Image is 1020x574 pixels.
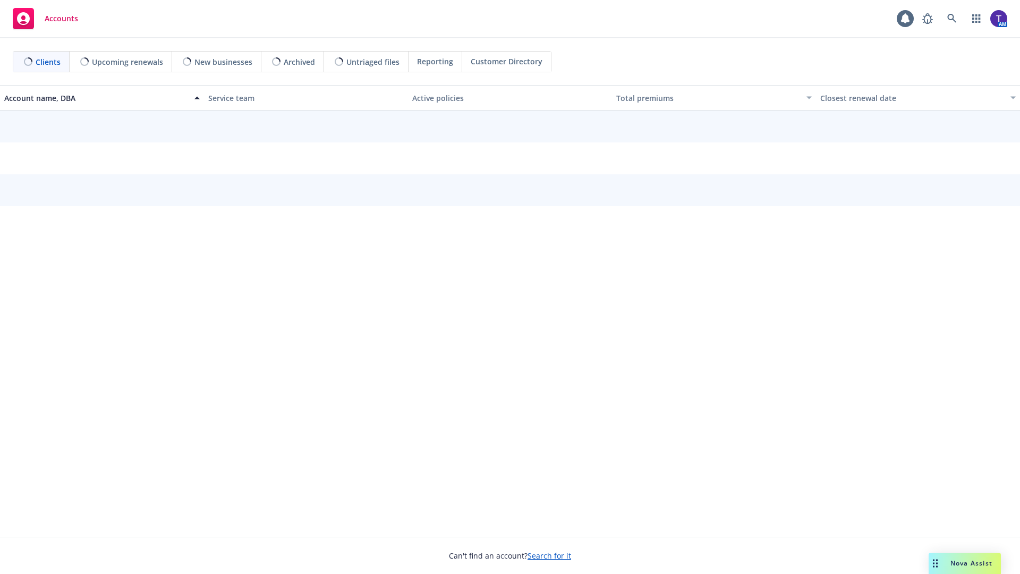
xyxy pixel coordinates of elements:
[346,56,399,67] span: Untriaged files
[917,8,938,29] a: Report a Bug
[417,56,453,67] span: Reporting
[820,92,1004,104] div: Closest renewal date
[966,8,987,29] a: Switch app
[471,56,542,67] span: Customer Directory
[92,56,163,67] span: Upcoming renewals
[616,92,800,104] div: Total premiums
[612,85,816,111] button: Total premiums
[941,8,963,29] a: Search
[284,56,315,67] span: Archived
[990,10,1007,27] img: photo
[4,92,188,104] div: Account name, DBA
[408,85,612,111] button: Active policies
[449,550,571,561] span: Can't find an account?
[412,92,608,104] div: Active policies
[929,553,1001,574] button: Nova Assist
[194,56,252,67] span: New businesses
[45,14,78,23] span: Accounts
[36,56,61,67] span: Clients
[816,85,1020,111] button: Closest renewal date
[950,559,992,568] span: Nova Assist
[204,85,408,111] button: Service team
[929,553,942,574] div: Drag to move
[8,4,82,33] a: Accounts
[528,551,571,561] a: Search for it
[208,92,404,104] div: Service team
